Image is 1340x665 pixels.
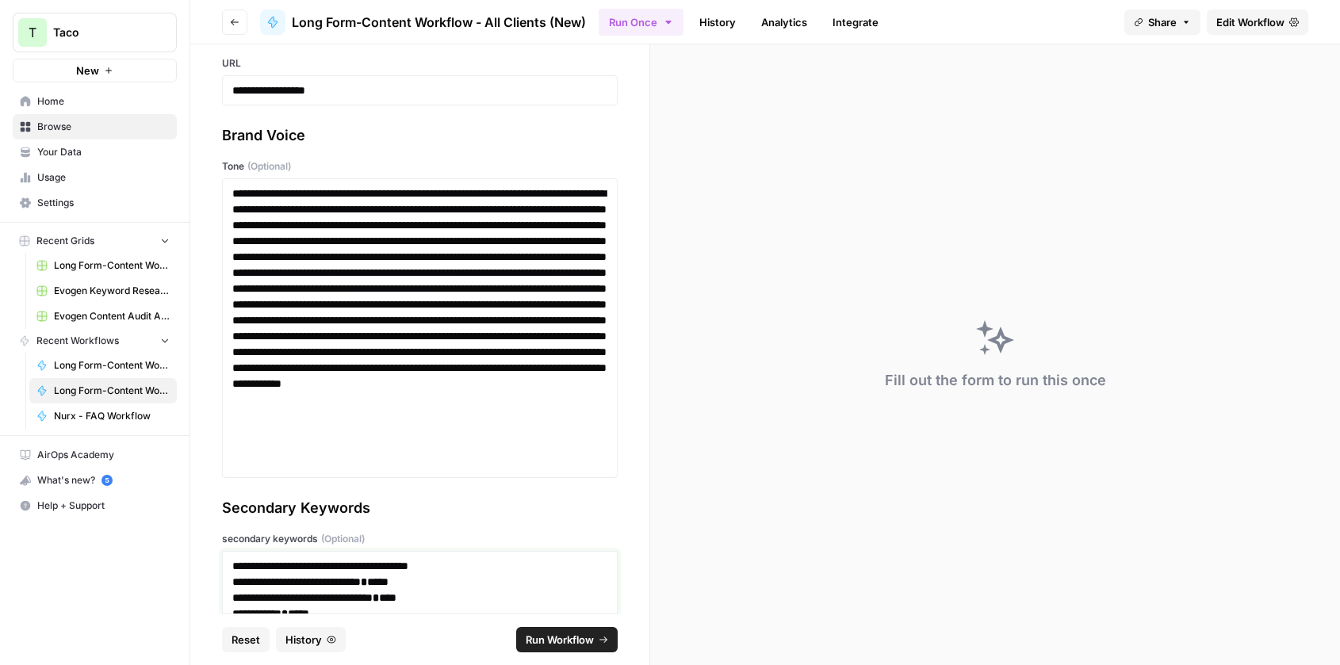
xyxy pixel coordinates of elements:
span: Browse [37,120,170,134]
a: Settings [13,190,177,216]
a: Long Form-Content Workflow - All Clients (New) [29,378,177,403]
a: Evogen Keyword Research Agent Grid [29,278,177,304]
label: Tone [222,159,618,174]
a: History [690,10,745,35]
span: (Optional) [247,159,291,174]
button: New [13,59,177,82]
span: Evogen Content Audit Agent Grid [54,309,170,323]
text: 5 [105,476,109,484]
span: Long Form-Content Workflow - AI Clients (New) [54,358,170,373]
button: Recent Grids [13,229,177,253]
span: Settings [37,196,170,210]
div: Secondary Keywords [222,497,618,519]
span: Recent Grids [36,234,94,248]
span: (Optional) [321,532,365,546]
span: Home [37,94,170,109]
a: Your Data [13,139,177,165]
span: History [285,632,322,648]
span: Nurx - FAQ Workflow [54,409,170,423]
a: Edit Workflow [1207,10,1308,35]
button: Recent Workflows [13,329,177,353]
span: Help + Support [37,499,170,513]
button: History [276,627,346,652]
a: Evogen Content Audit Agent Grid [29,304,177,329]
a: Analytics [752,10,817,35]
a: Integrate [823,10,888,35]
button: What's new? 5 [13,468,177,493]
a: Long Form-Content Workflow - All Clients (New) [260,10,586,35]
button: Help + Support [13,493,177,518]
a: Long Form-Content Workflow - AI Clients (New) [29,353,177,378]
a: Nurx - FAQ Workflow [29,403,177,429]
div: Brand Voice [222,124,618,147]
a: Long Form-Content Workflow - AI Clients (New) Grid [29,253,177,278]
span: Taco [53,25,149,40]
span: Long Form-Content Workflow - All Clients (New) [54,384,170,398]
span: Usage [37,170,170,185]
a: Home [13,89,177,114]
span: Edit Workflow [1216,14,1284,30]
button: Share [1124,10,1200,35]
span: Share [1148,14,1177,30]
span: Long Form-Content Workflow - All Clients (New) [292,13,586,32]
a: AirOps Academy [13,442,177,468]
a: Usage [13,165,177,190]
span: New [76,63,99,78]
span: Run Workflow [526,632,594,648]
span: Reset [232,632,260,648]
span: Recent Workflows [36,334,119,348]
a: Browse [13,114,177,139]
label: URL [222,56,618,71]
div: What's new? [13,468,176,492]
span: AirOps Academy [37,448,170,462]
button: Workspace: Taco [13,13,177,52]
div: Fill out the form to run this once [885,369,1106,392]
a: 5 [101,475,113,486]
span: T [29,23,36,42]
button: Run Once [599,9,683,36]
span: Evogen Keyword Research Agent Grid [54,284,170,298]
span: Long Form-Content Workflow - AI Clients (New) Grid [54,258,170,273]
button: Reset [222,627,270,652]
label: secondary keywords [222,532,618,546]
span: Your Data [37,145,170,159]
button: Run Workflow [516,627,618,652]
